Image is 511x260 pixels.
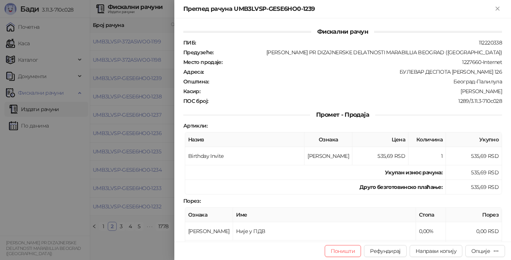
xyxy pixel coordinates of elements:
th: Ознака [305,132,352,147]
div: [PERSON_NAME] PR DIZAJNERSKE DELATNOSTI MARABILLIA BEOGRAD ([GEOGRAPHIC_DATA]) [214,49,503,56]
button: Направи копију [410,245,462,257]
td: 1 [409,147,446,165]
td: 535,69 RSD [446,180,502,195]
strong: Укупан износ рачуна : [385,169,443,176]
strong: ПИБ : [183,39,196,46]
span: Направи копију [416,248,456,254]
td: 535,69 RSD [446,147,502,165]
th: Ознака [185,208,233,222]
td: 535,69 RSD [446,165,502,180]
td: 535,69 RSD [352,147,409,165]
td: Није у ПДВ [233,222,416,241]
div: БУЛЕВАР ДЕСПОТА [PERSON_NAME] 126 [205,68,503,75]
div: Опције [471,248,490,254]
button: Опције [465,245,505,257]
strong: Друго безготовинско плаћање : [359,184,443,190]
th: Цена [352,132,409,147]
button: Поништи [325,245,361,257]
span: Промет - Продаја [310,111,375,118]
strong: Порез : [183,198,201,204]
div: Преглед рачуна UMB3LVSP-GESE6HO0-1239 [183,4,493,13]
td: 0,00 RSD [446,222,502,241]
strong: Артикли : [183,122,207,129]
div: 1289/3.11.3-710c028 [209,98,503,104]
th: Име [233,208,416,222]
td: [PERSON_NAME] [305,147,352,165]
td: 0,00% [416,222,446,241]
div: 112220338 [196,39,503,46]
div: [PERSON_NAME] [201,88,503,95]
button: Close [493,4,502,13]
td: 0,00 RSD [446,241,502,255]
strong: ПОС број : [183,98,208,104]
strong: Општина : [183,78,209,85]
td: [PERSON_NAME] [185,222,233,241]
div: 1227660-Internet [223,59,503,65]
span: Фискални рачун [311,28,374,35]
button: Рефундирај [364,245,407,257]
th: Укупно [446,132,502,147]
th: Порез [446,208,502,222]
th: Назив [185,132,305,147]
strong: Касир : [183,88,200,95]
th: Стопа [416,208,446,222]
th: Количина [409,132,446,147]
strong: Предузеће : [183,49,214,56]
strong: Место продаје : [183,59,222,65]
div: Београд-Палилула [209,78,503,85]
strong: Адреса : [183,68,204,75]
td: Birthday Invite [185,147,305,165]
